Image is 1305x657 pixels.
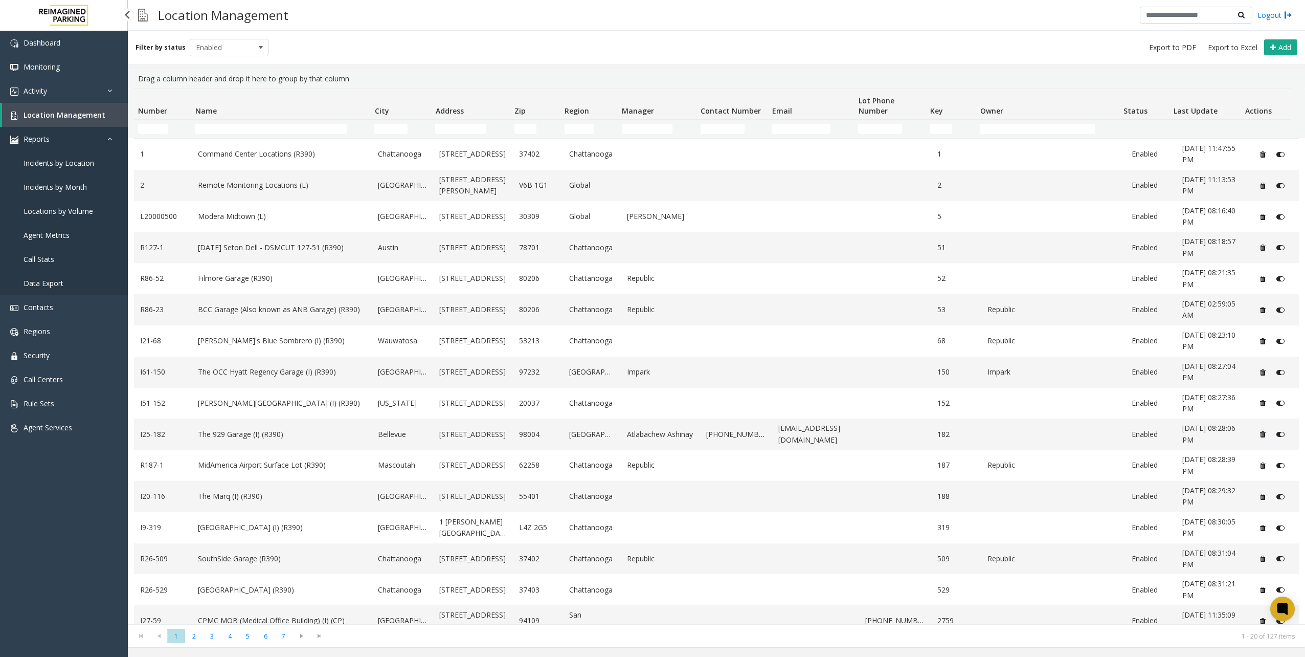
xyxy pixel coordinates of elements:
[378,459,427,471] a: Mascoutah
[1132,491,1170,502] a: Enabled
[1119,89,1169,120] th: Status
[519,242,557,253] a: 78701
[937,242,976,253] a: 51
[1254,613,1271,629] button: Delete
[1174,106,1218,116] span: Last Update
[514,124,537,134] input: Zip Filter
[930,106,943,116] span: Key
[1254,395,1271,411] button: Delete
[622,124,673,134] input: Manager Filter
[275,629,292,643] span: Page 7
[198,273,366,284] a: Filmore Garage (R390)
[569,273,615,284] a: Chattanooga
[24,134,50,144] span: Reports
[439,335,506,346] a: [STREET_ADDRESS]
[191,120,370,138] td: Name Filter
[1182,485,1242,508] a: [DATE] 08:29:32 PM
[569,180,615,191] a: Global
[378,242,427,253] a: Austin
[1182,330,1242,353] a: [DATE] 08:23:10 PM
[1182,298,1242,321] a: [DATE] 02:59:05 AM
[627,366,694,378] a: Impark
[140,615,186,626] a: I27-59
[1264,39,1297,56] button: Add
[1182,361,1242,384] a: [DATE] 08:27:04 PM
[987,335,1119,346] a: Republic
[1132,615,1170,626] a: Enabled
[1182,236,1235,257] span: [DATE] 08:18:57 PM
[1132,429,1170,440] a: Enabled
[768,120,854,138] td: Email Filter
[1132,335,1170,346] a: Enabled
[987,366,1119,378] a: Impark
[257,629,275,643] span: Page 6
[1257,10,1292,20] a: Logout
[519,304,557,315] a: 80206
[378,584,427,596] a: Chattanooga
[138,106,167,116] span: Number
[1182,206,1235,227] span: [DATE] 08:16:40 PM
[1132,242,1170,253] a: Enabled
[10,136,18,144] img: 'icon'
[1271,582,1290,598] button: Disable
[167,629,185,643] span: Page 1
[1271,426,1290,443] button: Disable
[1182,454,1235,475] span: [DATE] 08:28:39 PM
[1271,146,1290,163] button: Disable
[136,43,186,52] label: Filter by status
[1132,148,1170,160] a: Enabled
[510,120,560,138] td: Zip Filter
[519,180,557,191] a: V6B 1G1
[1182,143,1235,164] span: [DATE] 11:47:55 PM
[198,522,366,533] a: [GEOGRAPHIC_DATA] (I) (R390)
[140,335,186,346] a: I21-68
[1254,582,1271,598] button: Delete
[292,629,310,643] span: Go to the next page
[375,106,389,116] span: City
[1182,268,1235,289] span: [DATE] 08:21:35 PM
[627,429,694,440] a: Atlabachew Ashinay
[24,38,60,48] span: Dashboard
[198,491,366,502] a: The Marq (I) (R390)
[378,366,427,378] a: [GEOGRAPHIC_DATA]
[439,516,506,539] a: 1 [PERSON_NAME][GEOGRAPHIC_DATA]
[937,211,976,222] a: 5
[24,182,87,192] span: Incidents by Month
[976,120,1119,138] td: Owner Filter
[439,398,506,409] a: [STREET_ADDRESS]
[1271,333,1290,349] button: Disable
[1182,299,1235,320] span: [DATE] 02:59:05 AM
[1182,486,1235,507] span: [DATE] 08:29:32 PM
[439,211,506,222] a: [STREET_ADDRESS]
[937,615,976,626] a: 2759
[514,106,526,116] span: Zip
[1254,426,1271,443] button: Delete
[378,398,427,409] a: [US_STATE]
[10,400,18,408] img: 'icon'
[937,459,976,471] a: 187
[140,180,186,191] a: 2
[138,124,168,134] input: Number Filter
[1182,423,1242,446] a: [DATE] 08:28:06 PM
[198,180,366,191] a: Remote Monitoring Locations (L)
[140,148,186,160] a: 1
[378,429,427,440] a: Bellevue
[1182,516,1242,539] a: [DATE] 08:30:05 PM
[1254,519,1271,536] button: Delete
[696,120,768,138] td: Contact Number Filter
[1132,366,1170,378] a: Enabled
[1182,547,1242,571] a: [DATE] 08:31:04 PM
[10,424,18,432] img: 'icon'
[140,429,186,440] a: I25-182
[569,148,615,160] a: Chattanooga
[937,335,976,346] a: 68
[439,609,506,632] a: [STREET_ADDRESS][PERSON_NAME]
[1182,392,1235,413] span: [DATE] 08:27:36 PM
[1169,120,1241,138] td: Last Update Filter
[627,459,694,471] a: Republic
[439,553,506,564] a: [STREET_ADDRESS]
[153,3,294,28] h3: Location Management
[859,96,894,116] span: Lot Phone Number
[560,120,618,138] td: Region Filter
[1132,398,1170,409] a: Enabled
